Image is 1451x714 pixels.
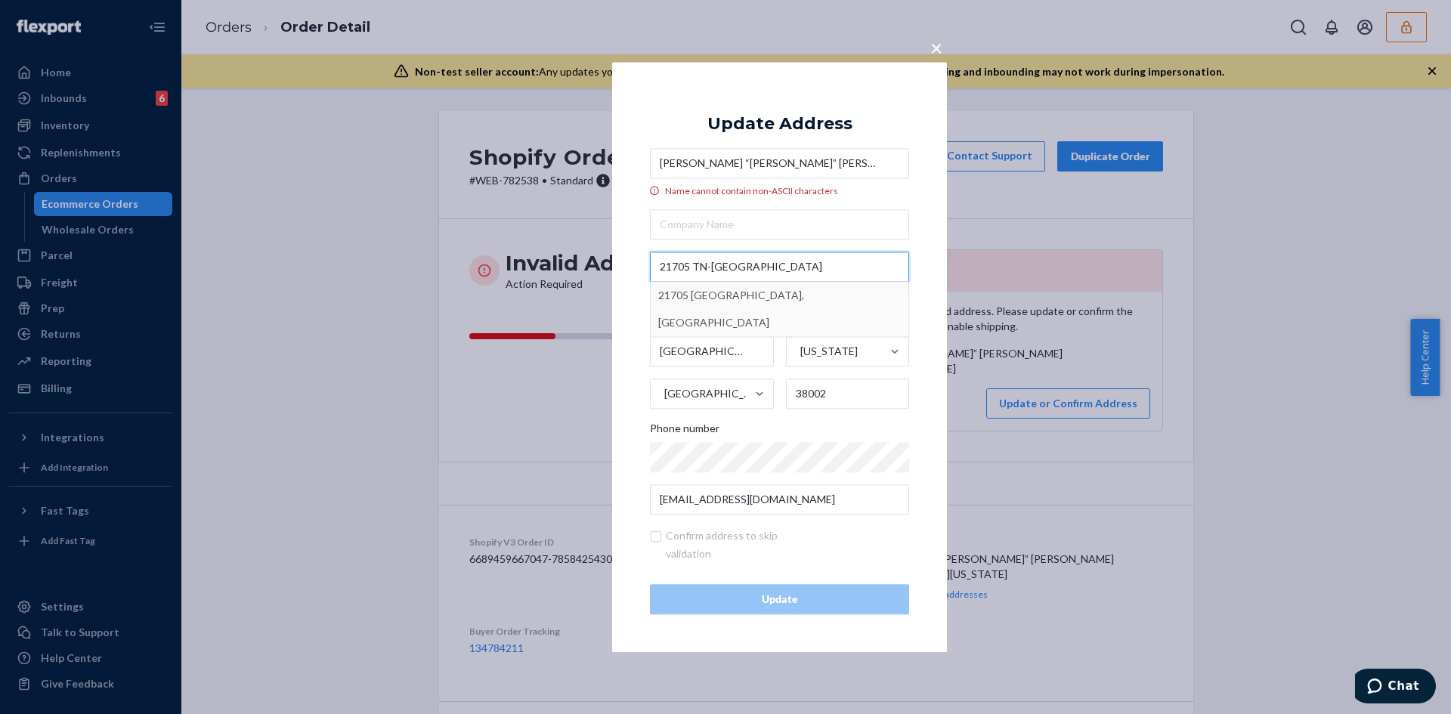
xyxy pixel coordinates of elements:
div: Update Address [707,115,852,133]
div: Name cannot contain non-ASCII characters [650,184,909,197]
input: Email (Only Required for International) [650,484,909,515]
iframe: Opens a widget where you can chat to one of our agents [1355,669,1436,706]
span: Phone number [650,421,719,442]
input: [US_STATE] [799,336,800,366]
div: 21705 [GEOGRAPHIC_DATA], [GEOGRAPHIC_DATA] [658,282,901,336]
button: Update [650,584,909,614]
input: ZIP Code [786,379,910,409]
input: 21705 [GEOGRAPHIC_DATA], [GEOGRAPHIC_DATA] [650,252,909,282]
div: [GEOGRAPHIC_DATA] [664,386,753,401]
input: [GEOGRAPHIC_DATA] [663,379,664,409]
input: Company Name [650,209,909,240]
input: City [650,336,774,366]
input: Name cannot contain non-ASCII characters [650,148,909,178]
div: Update [663,592,896,607]
span: × [930,35,942,60]
div: [US_STATE] [800,344,858,359]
